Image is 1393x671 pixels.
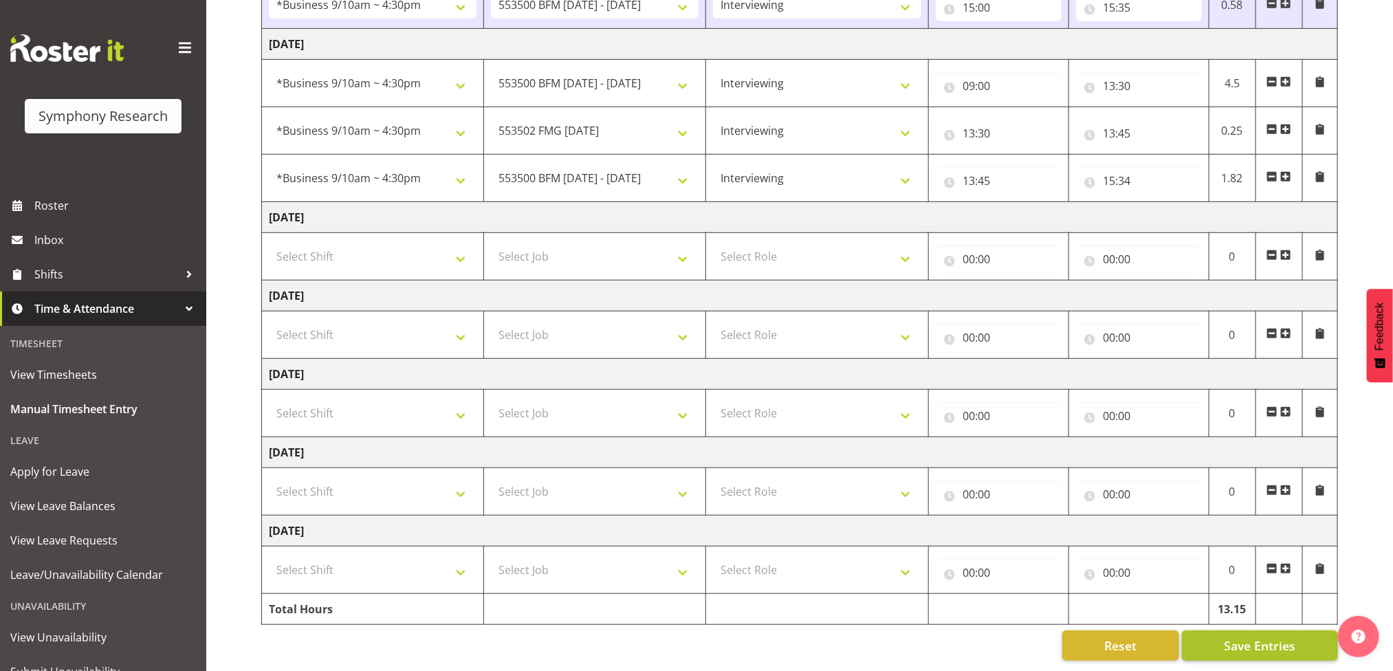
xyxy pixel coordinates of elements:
td: 0.25 [1209,107,1255,155]
span: Apply for Leave [10,461,196,482]
span: View Leave Requests [10,530,196,551]
input: Click to select... [936,559,1062,586]
input: Click to select... [936,402,1062,430]
span: View Leave Balances [10,496,196,516]
input: Click to select... [1076,324,1202,351]
span: Inbox [34,230,199,250]
a: Leave/Unavailability Calendar [3,558,203,592]
td: 0 [1209,390,1255,437]
td: [DATE] [262,437,1338,468]
input: Click to select... [936,324,1062,351]
td: 0 [1209,311,1255,359]
input: Click to select... [936,245,1062,273]
td: [DATE] [262,359,1338,390]
td: 4.5 [1209,60,1255,107]
td: [DATE] [262,29,1338,60]
span: Reset [1104,637,1137,654]
a: Apply for Leave [3,454,203,489]
input: Click to select... [1076,72,1202,100]
div: Leave [3,426,203,454]
div: Unavailability [3,592,203,620]
span: View Timesheets [10,364,196,385]
input: Click to select... [1076,167,1202,195]
td: 0 [1209,233,1255,280]
input: Click to select... [1076,402,1202,430]
td: Total Hours [262,594,484,625]
td: 0 [1209,468,1255,516]
button: Save Entries [1182,630,1338,661]
td: 13.15 [1209,594,1255,625]
button: Reset [1062,630,1179,661]
span: Roster [34,195,199,216]
span: Feedback [1374,302,1386,351]
a: View Unavailability [3,620,203,654]
img: Rosterit website logo [10,34,124,62]
span: View Unavailability [10,627,196,648]
span: Leave/Unavailability Calendar [10,564,196,585]
input: Click to select... [936,120,1062,147]
td: 0 [1209,547,1255,594]
span: Manual Timesheet Entry [10,399,196,419]
a: Manual Timesheet Entry [3,392,203,426]
input: Click to select... [1076,559,1202,586]
a: View Leave Requests [3,523,203,558]
span: Save Entries [1224,637,1295,654]
input: Click to select... [936,72,1062,100]
input: Click to select... [1076,245,1202,273]
input: Click to select... [936,167,1062,195]
input: Click to select... [1076,120,1202,147]
a: View Timesheets [3,357,203,392]
span: Time & Attendance [34,298,179,319]
button: Feedback - Show survey [1367,289,1393,382]
a: View Leave Balances [3,489,203,523]
td: [DATE] [262,516,1338,547]
div: Timesheet [3,329,203,357]
td: 1.82 [1209,155,1255,202]
input: Click to select... [936,481,1062,508]
img: help-xxl-2.png [1352,630,1365,643]
td: [DATE] [262,280,1338,311]
input: Click to select... [1076,481,1202,508]
td: [DATE] [262,202,1338,233]
span: Shifts [34,264,179,285]
div: Symphony Research [39,106,168,126]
